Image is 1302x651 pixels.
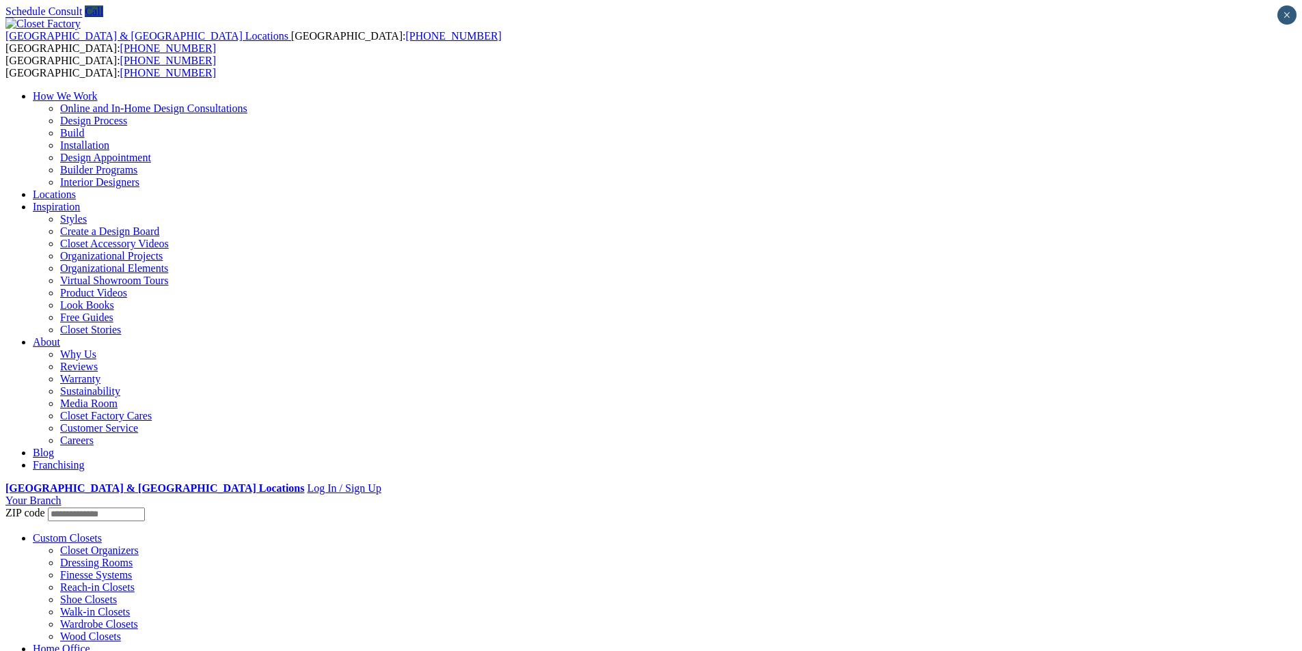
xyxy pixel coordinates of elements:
[60,127,85,139] a: Build
[60,631,121,642] a: Wood Closets
[60,606,130,618] a: Walk-in Closets
[60,324,121,335] a: Closet Stories
[33,447,54,458] a: Blog
[85,5,103,17] a: Call
[33,201,80,212] a: Inspiration
[33,532,102,544] a: Custom Closets
[1277,5,1297,25] button: Close
[60,594,117,605] a: Shoe Closets
[33,336,60,348] a: About
[60,410,152,421] a: Closet Factory Cares
[60,434,94,446] a: Careers
[60,361,98,372] a: Reviews
[405,30,501,42] a: [PHONE_NUMBER]
[60,569,132,581] a: Finesse Systems
[60,164,137,176] a: Builder Programs
[60,373,100,385] a: Warranty
[5,18,81,30] img: Closet Factory
[33,189,76,200] a: Locations
[60,385,120,397] a: Sustainability
[60,311,113,323] a: Free Guides
[60,139,109,151] a: Installation
[60,250,163,262] a: Organizational Projects
[60,115,127,126] a: Design Process
[5,482,304,494] a: [GEOGRAPHIC_DATA] & [GEOGRAPHIC_DATA] Locations
[60,152,151,163] a: Design Appointment
[60,398,118,409] a: Media Room
[60,299,114,311] a: Look Books
[60,213,87,225] a: Styles
[5,30,502,54] span: [GEOGRAPHIC_DATA]: [GEOGRAPHIC_DATA]:
[5,30,288,42] span: [GEOGRAPHIC_DATA] & [GEOGRAPHIC_DATA] Locations
[33,459,85,471] a: Franchising
[5,5,82,17] a: Schedule Consult
[33,90,98,102] a: How We Work
[60,581,135,593] a: Reach-in Closets
[60,544,139,556] a: Closet Organizers
[5,30,291,42] a: [GEOGRAPHIC_DATA] & [GEOGRAPHIC_DATA] Locations
[60,618,138,630] a: Wardrobe Closets
[120,42,216,54] a: [PHONE_NUMBER]
[5,55,216,79] span: [GEOGRAPHIC_DATA]: [GEOGRAPHIC_DATA]:
[60,287,127,299] a: Product Videos
[60,238,169,249] a: Closet Accessory Videos
[120,67,216,79] a: [PHONE_NUMBER]
[60,557,133,568] a: Dressing Rooms
[60,348,96,360] a: Why Us
[60,225,159,237] a: Create a Design Board
[5,495,61,506] a: Your Branch
[60,262,168,274] a: Organizational Elements
[307,482,381,494] a: Log In / Sign Up
[60,275,169,286] a: Virtual Showroom Tours
[60,422,138,434] a: Customer Service
[5,507,45,518] span: ZIP code
[48,508,145,521] input: Enter your Zip code
[60,176,139,188] a: Interior Designers
[60,102,247,114] a: Online and In-Home Design Consultations
[120,55,216,66] a: [PHONE_NUMBER]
